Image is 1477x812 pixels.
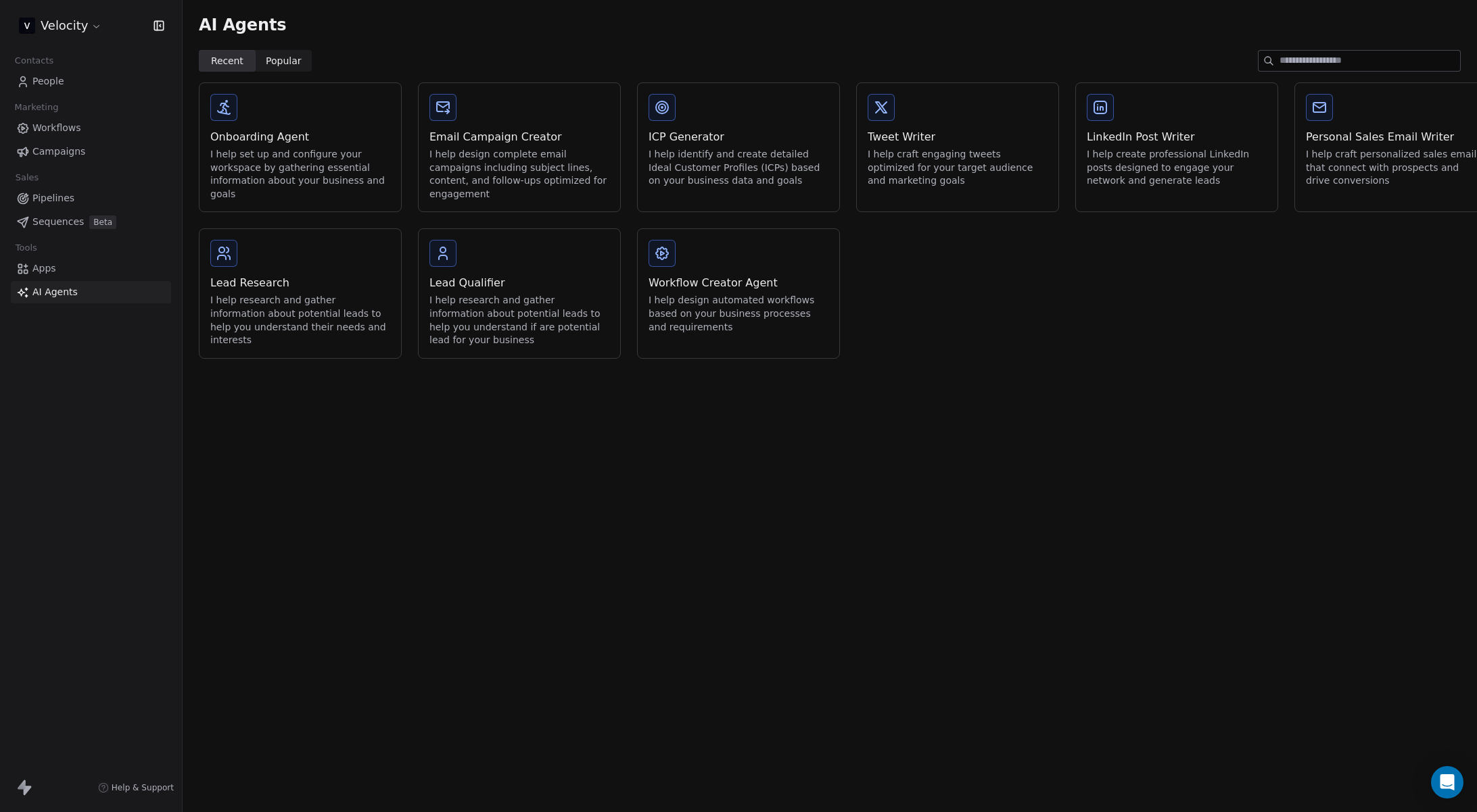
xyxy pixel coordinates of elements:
div: I help create professional LinkedIn posts designed to engage your network and generate leads [1087,148,1267,188]
span: Marketing [9,97,64,118]
div: I help design automated workflows based on your business processes and requirements [649,294,828,334]
div: Tweet Writer [868,129,1048,145]
div: I help set up and configure your workspace by gathering essential information about your business... [210,148,390,201]
span: Pipelines [32,191,74,205]
span: AI Agents [32,285,78,299]
img: 3.png [19,18,35,34]
a: AI Agents [11,281,171,303]
div: I help identify and create detailed Ideal Customer Profiles (ICPs) based on your business data an... [649,148,828,188]
div: Onboarding Agent [210,129,390,145]
a: Workflows [11,117,171,139]
span: Apps [32,261,56,276]
a: Campaigns [11,141,171,163]
span: Velocity [41,17,88,34]
span: Workflows [32,121,81,135]
span: AI Agents [199,15,286,35]
span: Help & Support [112,782,174,793]
span: Tools [9,238,43,258]
div: ICP Generator [649,129,828,145]
div: Open Intercom Messenger [1431,766,1463,798]
a: Pipelines [11,187,171,209]
a: SequencesBeta [11,211,171,233]
span: Popular [266,54,302,68]
span: Contacts [9,51,60,71]
div: Lead Research [210,275,390,291]
span: Campaigns [32,145,85,159]
div: Email Campaign Creator [429,129,609,145]
div: LinkedIn Post Writer [1087,129,1267,145]
div: I help research and gather information about potential leads to help you understand their needs a... [210,294,390,347]
div: Workflow Creator Agent [649,275,828,291]
div: I help design complete email campaigns including subject lines, content, and follow-ups optimized... [429,148,609,201]
button: Velocity [16,14,105,37]
a: People [11,70,171,93]
span: Sequences [32,215,84,229]
a: Apps [11,257,171,280]
span: Sales [9,168,45,188]
div: I help research and gather information about potential leads to help you understand if are potent... [429,294,609,347]
div: Lead Qualifier [429,275,609,291]
a: Help & Support [98,782,174,793]
div: I help craft engaging tweets optimized for your target audience and marketing goals [868,148,1048,188]
span: Beta [89,215,116,229]
span: People [32,74,64,88]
